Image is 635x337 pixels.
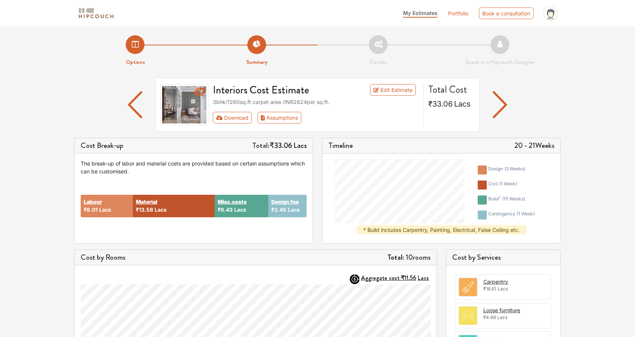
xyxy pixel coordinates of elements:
[160,84,208,125] img: gallery
[77,5,115,22] span: logo-horizontal.svg
[454,99,471,108] span: Lacs
[452,253,554,262] h5: Cost by Services
[514,141,554,150] h5: 20 - 21 Weeks
[155,206,167,213] span: Lacs
[288,206,300,213] span: Lacs
[213,112,419,123] div: Toolbar with button groups
[428,99,453,108] span: ₹33.06
[483,306,520,314] button: Loose furniture
[488,211,535,220] div: contingency
[361,274,429,282] strong: Aggregate cost:
[269,140,292,151] span: ₹33.06
[488,181,517,190] div: civil
[401,274,416,282] span: ₹11.56
[483,286,496,292] span: ₹16.61
[84,206,98,213] span: ₹6.01
[483,278,508,286] button: Carpentry
[81,141,123,150] h5: Cost Break-up
[488,196,525,205] div: build
[208,84,352,97] h3: Interiors Cost Estimate
[479,8,534,19] div: Book a consultation
[81,159,307,175] div: The break-up of labor and material costs are provided based on certain assumptions which can be c...
[493,91,507,118] img: arrow left
[293,140,307,151] span: Lacs
[271,198,299,206] button: Design fee
[218,198,247,206] button: Misc.costs
[465,58,535,66] strong: Speak to a Hipcouch Designer
[459,278,477,296] img: room.svg
[504,166,525,172] span: ( 3 weeks )
[517,211,535,217] span: ( 1 week )
[498,286,508,292] span: Lacs
[387,252,404,263] strong: Total:
[252,141,307,150] h5: Total:
[387,253,430,262] h5: 10 rooms
[99,206,111,213] span: Lacs
[428,84,473,96] h4: Total Cost
[128,91,143,118] img: arrow left
[218,206,233,213] span: ₹6.43
[370,84,416,96] a: Edit Estimate
[213,98,419,106] div: 3bhk / 1260 sq.ft carpet area /INR 2624 per sq.ft.
[357,226,526,234] div: * Build includes Carpentry, Painting, Electrical, False Ceiling etc.
[502,196,525,202] span: ( 15 weeks )
[361,274,430,281] button: Aggregate cost:₹11.56Lacs
[213,112,307,123] div: First group
[136,206,153,213] span: ₹13.58
[234,206,246,213] span: Lacs
[418,274,429,282] span: Lacs
[213,112,252,123] button: Download
[403,10,438,16] span: My Estimates
[84,198,102,206] button: Labour
[328,141,353,150] h5: Timeline
[497,314,507,320] span: Lacs
[126,58,145,66] strong: Options
[459,307,477,325] img: room.svg
[448,9,468,17] a: Portfolio
[499,181,517,187] span: ( 1 week )
[488,165,525,175] div: design
[350,274,360,284] img: AggregateIcon
[257,112,301,123] button: Assumptions
[483,314,496,320] span: ₹4.48
[271,206,286,213] span: ₹2.45
[370,58,387,66] strong: Details
[136,198,157,206] button: Material
[246,58,268,66] strong: Summary
[77,7,115,20] img: logo-horizontal.svg
[81,253,125,262] h5: Cost by Rooms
